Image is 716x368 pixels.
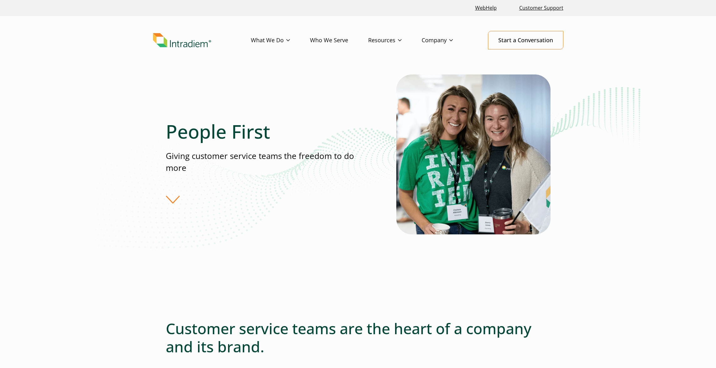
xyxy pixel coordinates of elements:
[153,33,211,48] img: Intradiem
[166,319,551,355] h2: Customer service teams are the heart of a company and its brand.
[368,31,422,49] a: Resources
[153,33,251,48] a: Link to homepage of Intradiem
[166,120,358,143] h1: People First
[422,31,473,49] a: Company
[251,31,310,49] a: What We Do
[517,1,566,15] a: Customer Support
[166,150,358,174] p: Giving customer service teams the freedom to do more
[396,74,551,234] img: Two contact center partners from Intradiem smiling
[473,1,499,15] a: Link opens in a new window
[488,31,563,49] a: Start a Conversation
[310,31,368,49] a: Who We Serve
